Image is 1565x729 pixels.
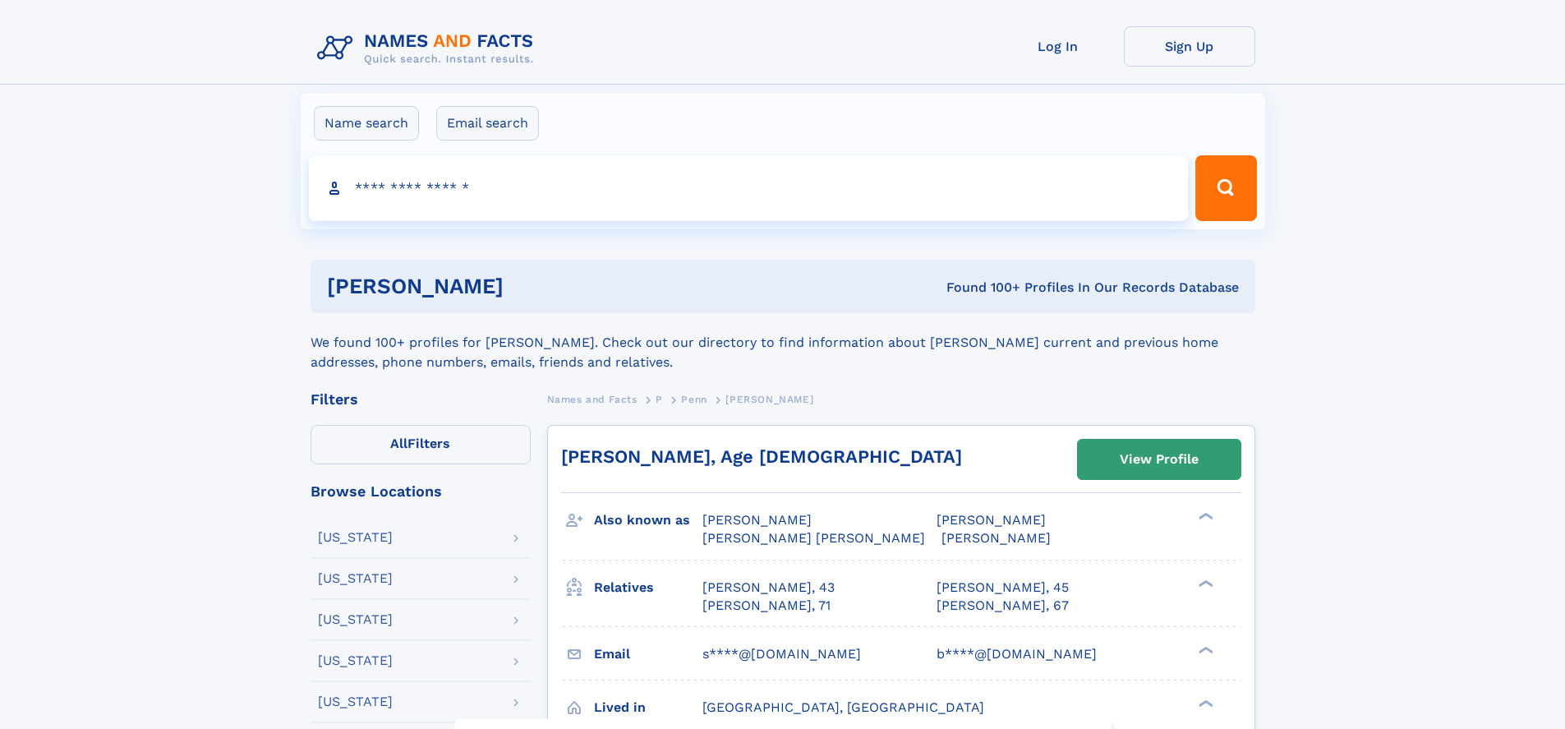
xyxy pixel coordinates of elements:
[311,392,531,407] div: Filters
[594,574,702,602] h3: Relatives
[702,512,812,528] span: [PERSON_NAME]
[681,394,707,405] span: Penn
[318,695,393,708] div: [US_STATE]
[318,531,393,544] div: [US_STATE]
[992,26,1124,67] a: Log In
[547,389,638,409] a: Names and Facts
[1194,578,1214,588] div: ❯
[1194,644,1214,655] div: ❯
[311,26,547,71] img: Logo Names and Facts
[311,313,1255,372] div: We found 100+ profiles for [PERSON_NAME]. Check out our directory to find information about [PERS...
[594,694,702,722] h3: Lived in
[1195,155,1256,221] button: Search Button
[309,155,1189,221] input: search input
[594,506,702,534] h3: Also known as
[318,572,393,585] div: [US_STATE]
[725,279,1239,297] div: Found 100+ Profiles In Our Records Database
[436,106,539,141] label: Email search
[1194,698,1214,708] div: ❯
[937,579,1069,597] a: [PERSON_NAME], 45
[390,436,407,451] span: All
[656,389,663,409] a: P
[594,640,702,668] h3: Email
[702,597,831,615] a: [PERSON_NAME], 71
[656,394,663,405] span: P
[702,530,925,546] span: [PERSON_NAME] [PERSON_NAME]
[318,654,393,667] div: [US_STATE]
[1124,26,1255,67] a: Sign Up
[1120,441,1199,478] div: View Profile
[318,613,393,626] div: [US_STATE]
[725,394,813,405] span: [PERSON_NAME]
[311,484,531,499] div: Browse Locations
[702,579,835,597] a: [PERSON_NAME], 43
[941,530,1051,546] span: [PERSON_NAME]
[681,389,707,409] a: Penn
[311,425,531,464] label: Filters
[937,512,1046,528] span: [PERSON_NAME]
[1078,440,1240,479] a: View Profile
[314,106,419,141] label: Name search
[937,597,1069,615] a: [PERSON_NAME], 67
[561,446,962,467] a: [PERSON_NAME], Age [DEMOGRAPHIC_DATA]
[327,276,725,297] h1: [PERSON_NAME]
[702,699,984,715] span: [GEOGRAPHIC_DATA], [GEOGRAPHIC_DATA]
[1194,511,1214,522] div: ❯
